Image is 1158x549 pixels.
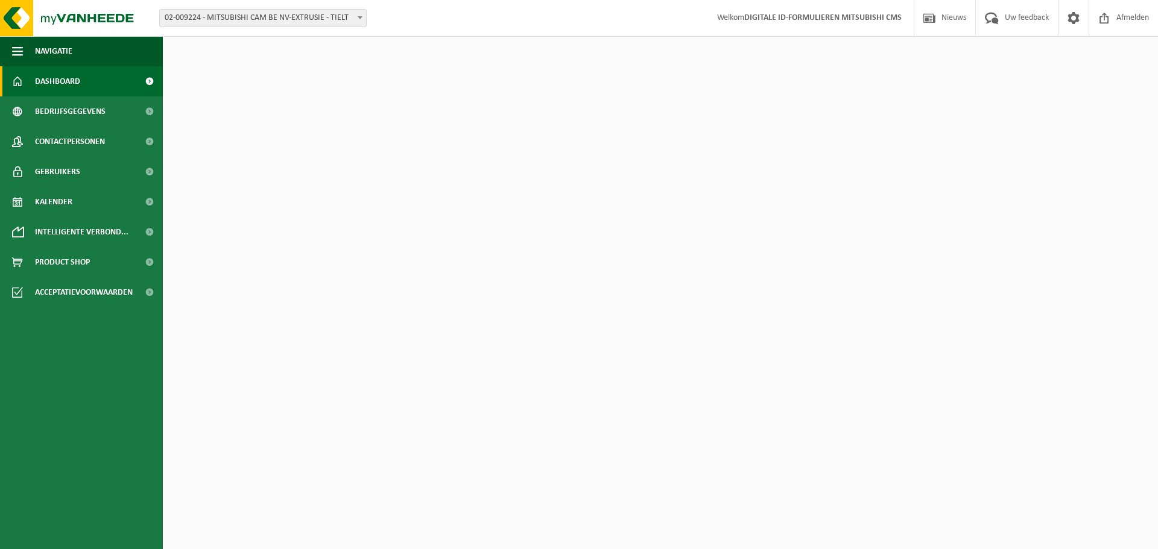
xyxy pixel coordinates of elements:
[35,247,90,277] span: Product Shop
[160,10,366,27] span: 02-009224 - MITSUBISHI CAM BE NV-EXTRUSIE - TIELT
[35,127,105,157] span: Contactpersonen
[35,36,72,66] span: Navigatie
[35,96,106,127] span: Bedrijfsgegevens
[35,66,80,96] span: Dashboard
[744,13,902,22] strong: DIGITALE ID-FORMULIEREN MITSUBISHI CMS
[35,157,80,187] span: Gebruikers
[35,277,133,307] span: Acceptatievoorwaarden
[35,217,128,247] span: Intelligente verbond...
[35,187,72,217] span: Kalender
[159,9,367,27] span: 02-009224 - MITSUBISHI CAM BE NV-EXTRUSIE - TIELT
